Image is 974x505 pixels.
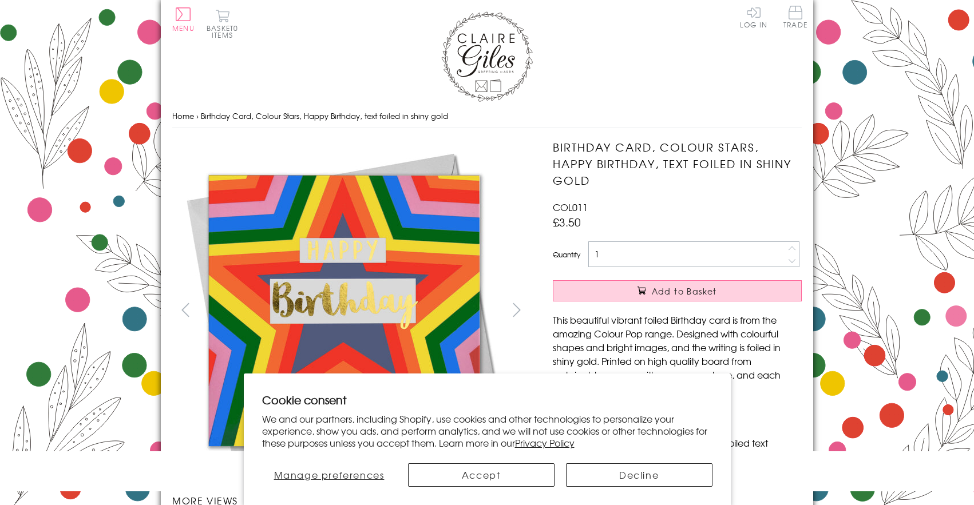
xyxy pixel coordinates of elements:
button: prev [172,297,198,323]
button: Basket0 items [207,9,238,38]
button: Menu [172,7,195,31]
span: Menu [172,23,195,33]
span: Birthday Card, Colour Stars, Happy Birthday, text foiled in shiny gold [201,110,448,121]
a: Trade [783,6,807,30]
img: Claire Giles Greetings Cards [441,11,533,102]
img: Birthday Card, Colour Stars, Happy Birthday, text foiled in shiny gold [172,139,516,482]
span: 0 items [212,23,238,40]
button: Decline [566,463,712,487]
span: Trade [783,6,807,28]
button: Manage preferences [262,463,396,487]
label: Quantity [553,249,580,260]
span: Manage preferences [274,468,385,482]
button: next [504,297,530,323]
span: › [196,110,199,121]
nav: breadcrumbs [172,105,802,128]
span: Add to Basket [652,285,717,297]
img: Birthday Card, Colour Stars, Happy Birthday, text foiled in shiny gold [530,139,873,482]
a: Home [172,110,194,121]
button: Accept [408,463,555,487]
h2: Cookie consent [262,392,712,408]
h1: Birthday Card, Colour Stars, Happy Birthday, text foiled in shiny gold [553,139,802,188]
p: This beautiful vibrant foiled Birthday card is from the amazing Colour Pop range. Designed with c... [553,313,802,395]
a: Log In [740,6,767,28]
p: We and our partners, including Shopify, use cookies and other technologies to personalize your ex... [262,413,712,448]
span: £3.50 [553,214,581,230]
span: COL011 [553,200,588,214]
a: Privacy Policy [515,436,575,450]
button: Add to Basket [553,280,802,301]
